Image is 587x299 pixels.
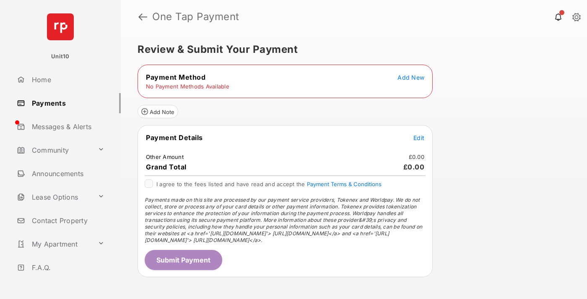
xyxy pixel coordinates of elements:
[397,73,424,81] button: Add New
[146,133,203,142] span: Payment Details
[13,257,121,278] a: F.A.Q.
[145,153,184,161] td: Other Amount
[152,12,239,22] strong: One Tap Payment
[13,93,121,113] a: Payments
[13,117,121,137] a: Messages & Alerts
[13,70,121,90] a: Home
[138,44,564,55] h5: Review & Submit Your Payment
[145,83,230,90] td: No Payment Methods Available
[146,73,205,81] span: Payment Method
[145,197,422,243] span: Payments made on this site are processed by our payment service providers, Tokenex and Worldpay. ...
[13,140,94,160] a: Community
[51,52,70,61] p: Unit10
[307,181,382,187] button: I agree to the fees listed and have read and accept the
[47,13,74,40] img: svg+xml;base64,PHN2ZyB4bWxucz0iaHR0cDovL3d3dy53My5vcmcvMjAwMC9zdmciIHdpZHRoPSI2NCIgaGVpZ2h0PSI2NC...
[13,234,94,254] a: My Apartment
[156,181,382,187] span: I agree to the fees listed and have read and accept the
[13,164,121,184] a: Announcements
[413,134,424,141] span: Edit
[145,250,222,270] button: Submit Payment
[397,74,424,81] span: Add New
[408,153,425,161] td: £0.00
[146,163,187,171] span: Grand Total
[13,187,94,207] a: Lease Options
[13,211,121,231] a: Contact Property
[138,105,178,118] button: Add Note
[403,163,425,171] span: £0.00
[413,133,424,142] button: Edit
